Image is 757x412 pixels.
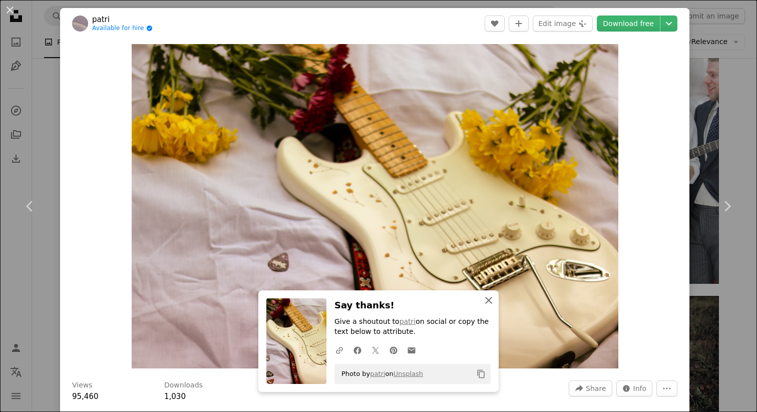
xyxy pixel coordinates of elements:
[586,381,606,396] span: Share
[697,158,757,254] a: Next
[72,392,99,401] span: 95,460
[403,340,421,360] a: Share over email
[164,380,203,390] h3: Downloads
[92,15,153,25] a: patri
[656,380,677,396] button: More Actions
[366,340,385,360] a: Share on Twitter
[370,370,385,377] a: patri
[72,16,88,32] img: Go to patri's profile
[334,298,491,313] h3: Say thanks!
[473,365,490,382] button: Copy to clipboard
[509,16,529,32] button: Add to Collection
[569,380,612,396] button: Share this image
[348,340,366,360] a: Share on Facebook
[394,370,423,377] a: Unsplash
[385,340,403,360] a: Share on Pinterest
[400,317,416,325] a: patri
[92,25,153,33] a: Available for hire
[633,381,647,396] span: Info
[485,16,505,32] button: Like
[533,16,593,32] button: Edit image
[72,380,93,390] h3: Views
[132,44,618,368] img: white stratocaster electric guitar on white textile
[597,16,660,32] a: Download free
[164,392,186,401] span: 1,030
[616,380,653,396] button: Stats about this image
[334,317,491,337] p: Give a shoutout to on social or copy the text below to attribute.
[660,16,677,32] button: Choose download size
[132,44,618,368] button: Zoom in on this image
[336,366,423,382] span: Photo by on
